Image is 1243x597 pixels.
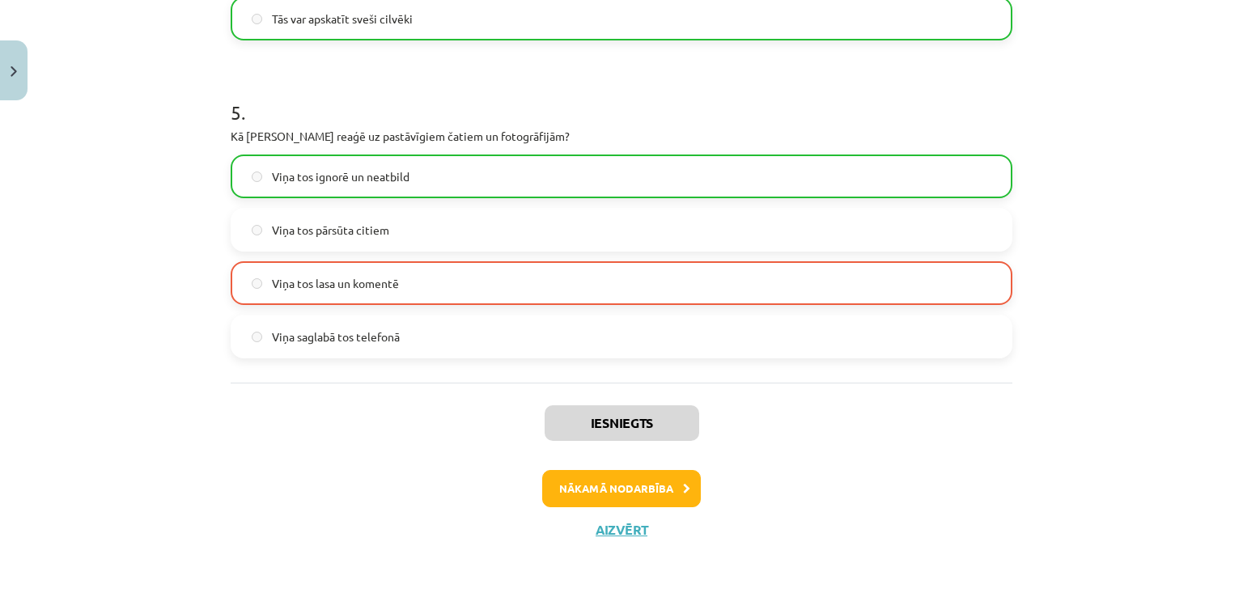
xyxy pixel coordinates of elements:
button: Iesniegts [545,405,699,441]
input: Tās var apskatīt sveši cilvēki [252,14,262,24]
button: Aizvērt [591,522,652,538]
span: Viņa tos lasa un komentē [272,275,399,292]
h1: 5 . [231,73,1012,123]
input: Viņa tos pārsūta citiem [252,225,262,235]
input: Viņa saglabā tos telefonā [252,332,262,342]
img: icon-close-lesson-0947bae3869378f0d4975bcd49f059093ad1ed9edebbc8119c70593378902aed.svg [11,66,17,77]
button: Nākamā nodarbība [542,470,701,507]
input: Viņa tos ignorē un neatbild [252,171,262,182]
p: Kā [PERSON_NAME] reaģē uz pastāvīgiem čatiem un fotogrāfijām? [231,128,1012,145]
input: Viņa tos lasa un komentē [252,278,262,289]
span: Viņa saglabā tos telefonā [272,328,400,345]
span: Viņa tos ignorē un neatbild [272,168,409,185]
span: Viņa tos pārsūta citiem [272,222,389,239]
span: Tās var apskatīt sveši cilvēki [272,11,413,28]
